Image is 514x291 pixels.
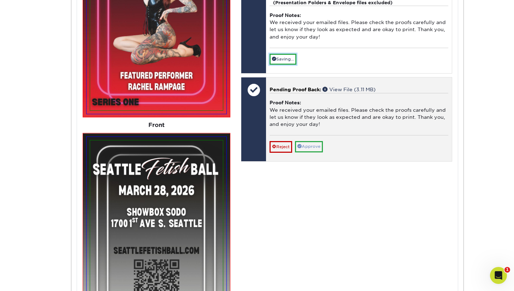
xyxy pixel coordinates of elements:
div: Front [83,117,230,133]
iframe: Intercom live chat [490,267,507,284]
strong: Proof Notes: [270,100,301,105]
a: Saving... [270,54,296,65]
a: Reject [270,141,292,152]
a: View File (3.11 MB) [323,87,376,92]
div: We received your emailed files. Please check the proofs carefully and let us know if they look as... [270,93,448,135]
a: Approve [295,141,323,152]
span: Pending Proof Back: [270,87,321,92]
strong: Proof Notes: [270,12,301,18]
span: 1 [504,267,510,273]
div: We received your emailed files. Please check the proofs carefully and let us know if they look as... [270,6,448,48]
